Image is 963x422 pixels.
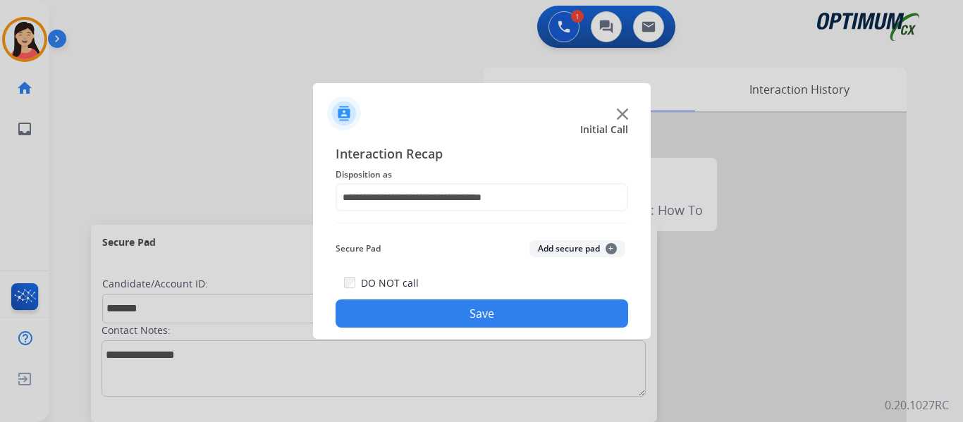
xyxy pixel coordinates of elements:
[336,240,381,257] span: Secure Pad
[336,144,628,166] span: Interaction Recap
[361,276,419,290] label: DO NOT call
[529,240,625,257] button: Add secure pad+
[885,397,949,414] p: 0.20.1027RC
[336,166,628,183] span: Disposition as
[336,299,628,328] button: Save
[336,223,628,223] img: contact-recap-line.svg
[327,97,361,130] img: contactIcon
[580,123,628,137] span: Initial Call
[606,243,617,254] span: +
